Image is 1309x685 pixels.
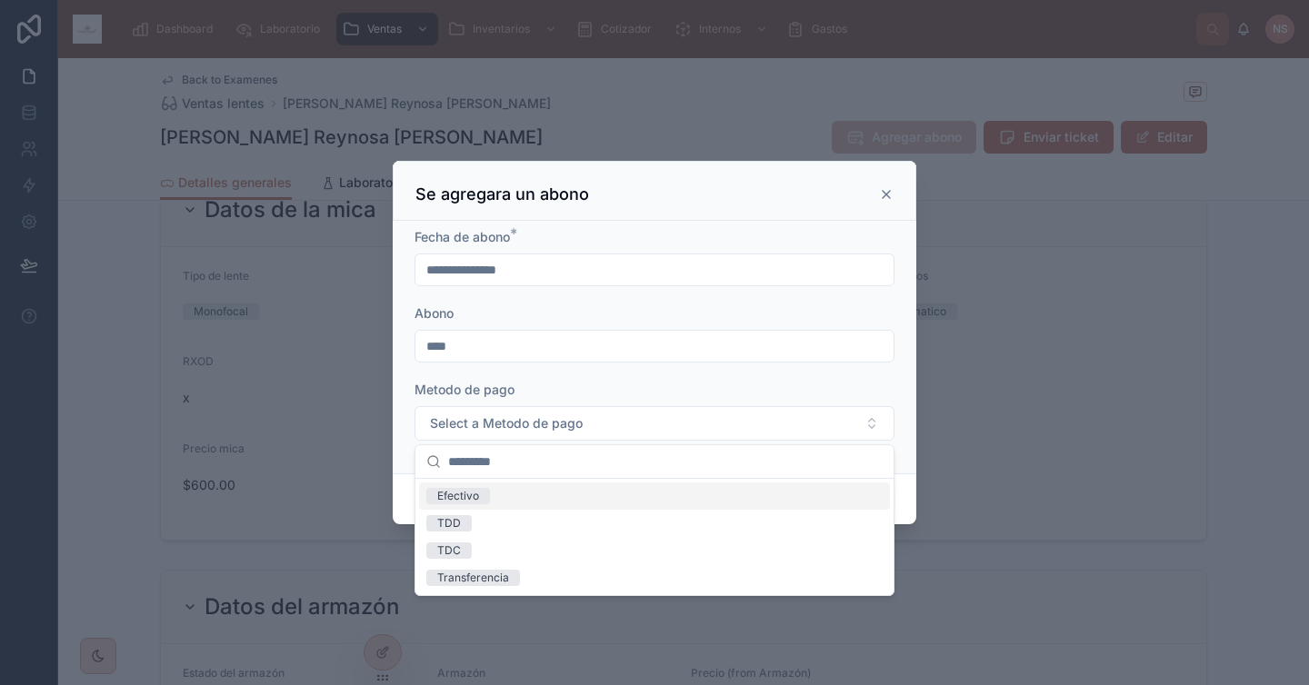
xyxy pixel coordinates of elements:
[415,184,589,205] h3: Se agregara un abono
[437,515,461,531] div: TDD
[437,542,461,559] div: TDC
[415,305,454,321] span: Abono
[415,229,510,244] span: Fecha de abono
[415,382,515,397] span: Metodo de pago
[415,406,894,441] button: Select Button
[415,479,894,595] div: Suggestions
[430,414,583,432] span: Select a Metodo de pago
[437,488,479,504] div: Efectivo
[437,570,509,586] div: Transferencia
